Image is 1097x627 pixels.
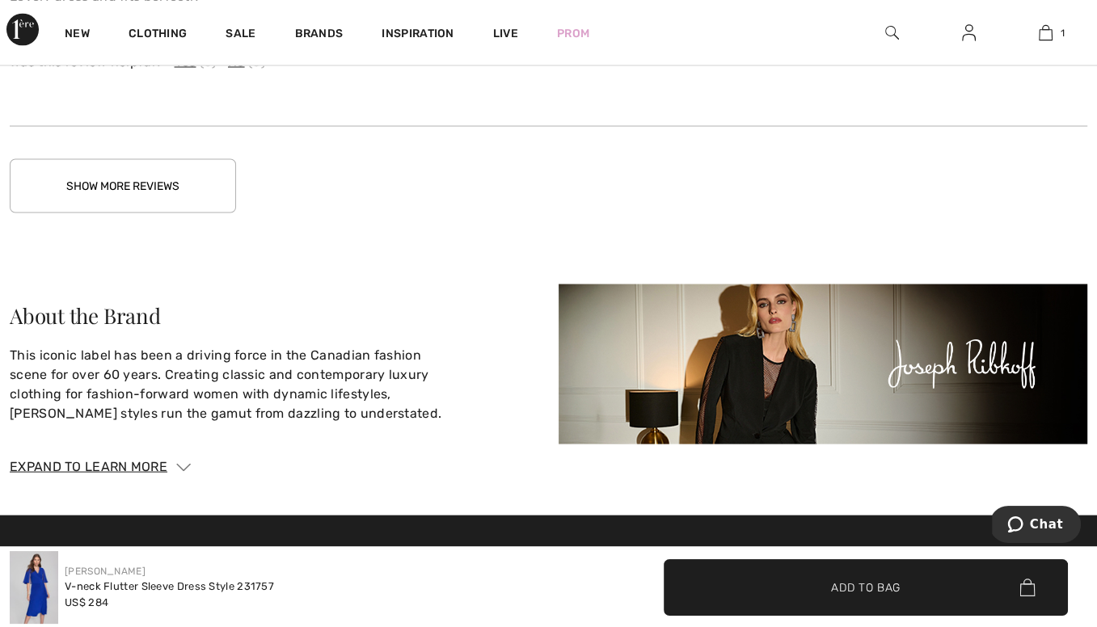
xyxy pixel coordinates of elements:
[1061,25,1065,40] span: 1
[295,26,344,43] a: Brands
[885,23,899,42] img: search the website
[949,23,989,43] a: Sign In
[226,26,255,43] a: Sale
[65,596,108,608] span: US$ 284
[10,551,58,624] img: V-Neck Flutter Sleeve Dress Style 231757
[10,305,539,326] div: About the Brand
[6,13,39,45] img: 1ère Avenue
[1039,23,1053,42] img: My Bag
[65,566,146,577] a: [PERSON_NAME]
[10,457,1087,476] div: Expand to Learn More
[10,345,539,423] p: This iconic label has been a driving force in the Canadian fashion scene for over 60 years. Creat...
[992,506,1081,546] iframe: Opens a widget where you can chat to one of our agents
[559,284,1088,444] img: About the Brand
[557,24,589,41] a: Prom
[664,559,1068,616] button: Add to Bag
[1008,23,1083,42] a: 1
[962,23,976,42] img: My Info
[65,579,274,595] div: V-neck Flutter Sleeve Dress Style 231757
[1019,579,1035,596] img: Bag.svg
[176,463,191,471] img: Arrow1.svg
[493,24,518,41] a: Live
[129,26,187,43] a: Clothing
[10,158,236,213] button: Show More Reviews
[831,579,901,595] span: Add to Bag
[382,26,454,43] span: Inspiration
[65,26,90,43] a: New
